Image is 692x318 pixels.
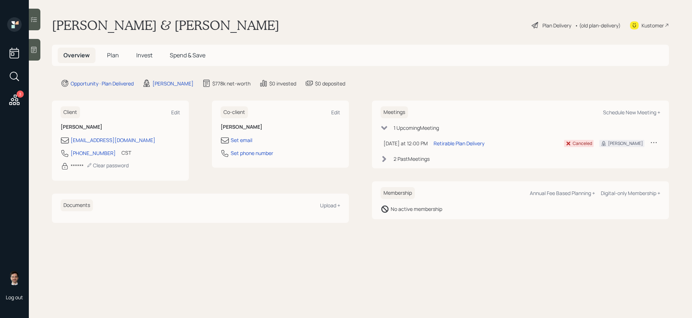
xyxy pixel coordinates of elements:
[136,51,152,59] span: Invest
[575,22,621,29] div: • (old plan-delivery)
[6,294,23,301] div: Log out
[231,149,273,157] div: Set phone number
[71,136,155,144] div: [EMAIL_ADDRESS][DOMAIN_NAME]
[573,140,592,147] div: Canceled
[63,51,90,59] span: Overview
[394,155,430,163] div: 2 Past Meeting s
[434,140,484,147] div: Retirable Plan Delivery
[381,187,415,199] h6: Membership
[603,109,660,116] div: Schedule New Meeting +
[107,51,119,59] span: Plan
[152,80,194,87] div: [PERSON_NAME]
[381,106,408,118] h6: Meetings
[608,140,643,147] div: [PERSON_NAME]
[61,124,180,130] h6: [PERSON_NAME]
[394,124,439,132] div: 1 Upcoming Meeting
[642,22,664,29] div: Kustomer
[530,190,595,196] div: Annual Fee Based Planning +
[383,140,428,147] div: [DATE] at 12:00 PM
[121,149,131,156] div: CST
[61,106,80,118] h6: Client
[17,90,24,98] div: 3
[601,190,660,196] div: Digital-only Membership +
[542,22,571,29] div: Plan Delivery
[221,124,340,130] h6: [PERSON_NAME]
[331,109,340,116] div: Edit
[71,149,116,157] div: [PHONE_NUMBER]
[391,205,442,213] div: No active membership
[231,136,252,144] div: Set email
[170,51,205,59] span: Spend & Save
[171,109,180,116] div: Edit
[86,162,129,169] div: Clear password
[315,80,345,87] div: $0 deposited
[269,80,296,87] div: $0 invested
[61,199,93,211] h6: Documents
[212,80,250,87] div: $778k net-worth
[7,271,22,285] img: jonah-coleman-headshot.png
[221,106,248,118] h6: Co-client
[52,17,279,33] h1: [PERSON_NAME] & [PERSON_NAME]
[71,80,134,87] div: Opportunity · Plan Delivered
[320,202,340,209] div: Upload +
